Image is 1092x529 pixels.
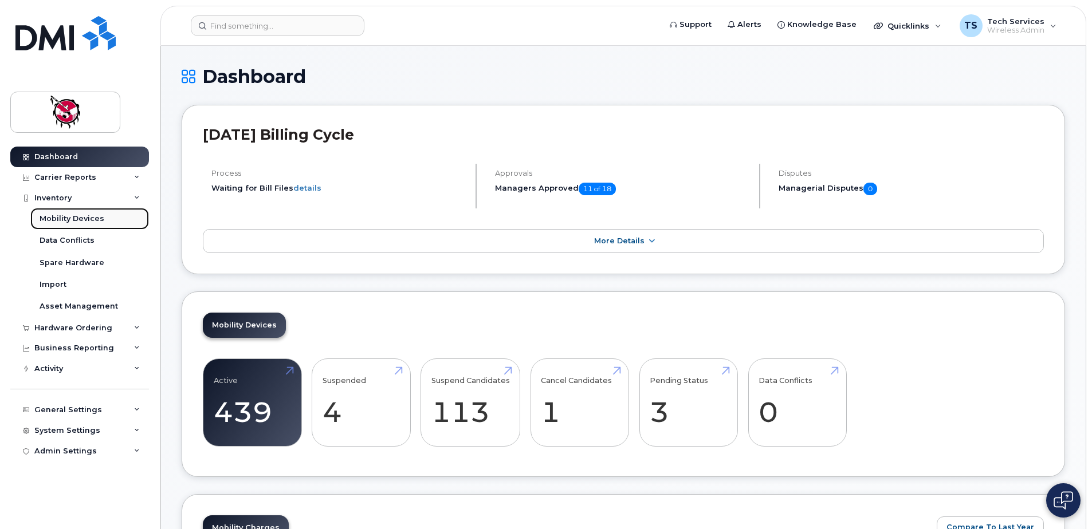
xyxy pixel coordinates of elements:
a: Active 439 [214,365,291,440]
li: Waiting for Bill Files [211,183,466,194]
a: Pending Status 3 [650,365,727,440]
span: 11 of 18 [579,183,616,195]
h4: Disputes [779,169,1044,177]
h5: Managerial Disputes [779,183,1044,195]
a: Suspend Candidates 113 [431,365,510,440]
h4: Approvals [495,169,749,177]
span: 0 [863,183,877,195]
h5: Managers Approved [495,183,749,195]
h2: [DATE] Billing Cycle [203,126,1044,143]
span: More Details [594,236,645,245]
a: Mobility Devices [203,313,286,338]
h4: Process [211,169,466,177]
a: Cancel Candidates 1 [541,365,618,440]
a: Suspended 4 [323,365,400,440]
h1: Dashboard [182,66,1065,86]
img: Open chat [1054,491,1073,510]
a: Data Conflicts 0 [759,365,836,440]
a: details [293,183,321,192]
